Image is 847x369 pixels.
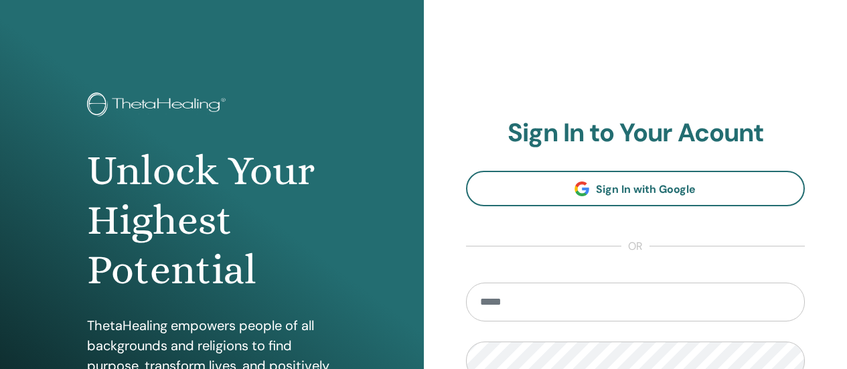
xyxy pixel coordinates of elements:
h2: Sign In to Your Acount [466,118,805,149]
span: Sign In with Google [596,182,696,196]
a: Sign In with Google [466,171,805,206]
h1: Unlock Your Highest Potential [87,146,336,295]
span: or [621,238,649,254]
